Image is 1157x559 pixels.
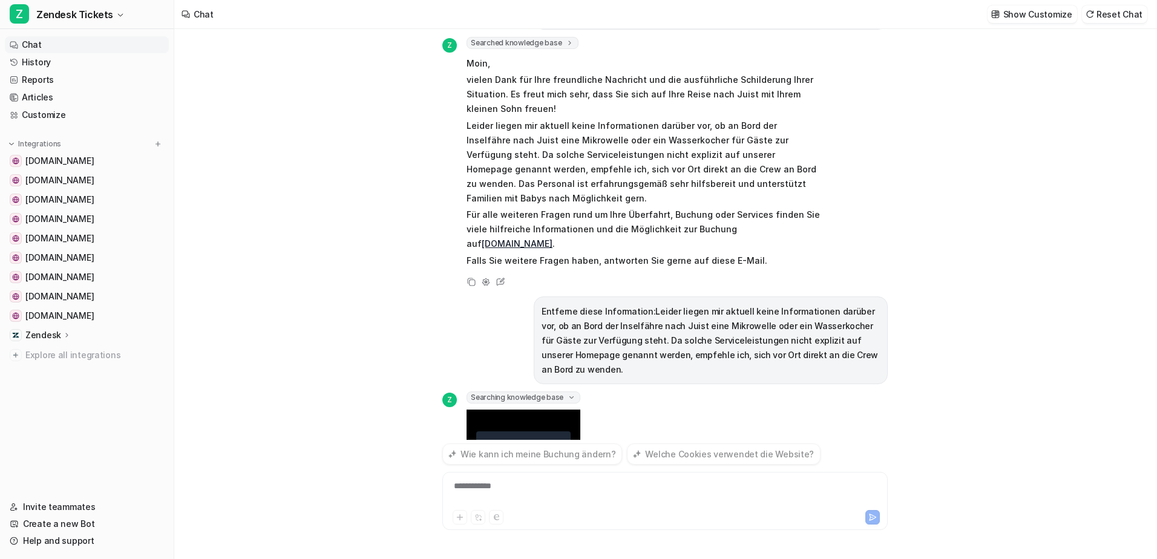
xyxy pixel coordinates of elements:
img: www.inselfaehre.de [12,177,19,184]
span: Z [442,38,457,53]
img: expand menu [7,140,16,148]
span: Searched knowledge base [467,37,578,49]
a: www.inselbus-norderney.de[DOMAIN_NAME] [5,288,169,305]
p: Falls Sie weitere Fragen haben, antworten Sie gerne auf diese E-Mail. [467,253,821,268]
p: Entferne diese Information:Leider liegen mir aktuell keine Informationen darüber vor, ob an Bord ... [542,304,880,377]
a: www.inselexpress.de[DOMAIN_NAME] [5,191,169,208]
a: [DOMAIN_NAME] [482,238,552,249]
span: [DOMAIN_NAME] [25,232,94,244]
a: Customize [5,106,169,123]
a: www.inselflieger.de[DOMAIN_NAME] [5,269,169,286]
p: Für alle weiteren Fragen rund um Ihre Überfahrt, Buchung oder Services finden Sie viele hilfreich... [467,208,821,251]
a: Explore all integrations [5,347,169,364]
button: Reset Chat [1082,5,1147,23]
span: [DOMAIN_NAME] [25,194,94,206]
a: History [5,54,169,71]
p: Moin, [467,56,821,71]
img: customize [991,10,1000,19]
span: [DOMAIN_NAME] [25,252,94,264]
a: Invite teammates [5,499,169,515]
img: menu_add.svg [154,140,162,148]
a: Reports [5,71,169,88]
span: Zendesk Tickets [36,6,113,23]
span: [DOMAIN_NAME] [25,290,94,302]
a: www.inselfaehre.de[DOMAIN_NAME] [5,172,169,189]
p: Zendesk [25,329,61,341]
img: www.inselparker.de [12,254,19,261]
p: vielen Dank für Ihre freundliche Nachricht und die ausführliche Schilderung Ihrer Situation. Es f... [467,73,821,116]
a: www.frisonaut.de[DOMAIN_NAME] [5,152,169,169]
button: Integrations [5,138,65,150]
p: Integrations [18,139,61,149]
p: Show Customize [1003,8,1072,21]
a: www.inseltouristik.de[DOMAIN_NAME] [5,230,169,247]
button: Show Customize [988,5,1077,23]
a: Chat [5,36,169,53]
img: explore all integrations [10,349,22,361]
span: Z [442,393,457,407]
span: [DOMAIN_NAME] [25,271,94,283]
a: Articles [5,89,169,106]
a: Create a new Bot [5,515,169,532]
img: www.inselflieger.de [12,273,19,281]
a: www.nordsee-bike.de[DOMAIN_NAME] [5,211,169,227]
span: [DOMAIN_NAME] [25,213,94,225]
img: www.frisonaut.de [12,157,19,165]
img: www.inselbus-norderney.de [12,293,19,300]
button: Welche Cookies verwendet die Website? [627,443,821,465]
img: www.inselexpress.de [12,196,19,203]
p: Leider liegen mir aktuell keine Informationen darüber vor, ob an Bord der Inselfähre nach Juist e... [467,119,821,206]
img: www.nordsee-bike.de [12,215,19,223]
img: www.inselfracht.de [12,312,19,319]
a: www.inselfracht.de[DOMAIN_NAME] [5,307,169,324]
div: Chat [194,8,214,21]
span: Z [10,4,29,24]
a: Help and support [5,532,169,549]
span: Searching knowledge base [467,391,580,404]
a: www.inselparker.de[DOMAIN_NAME] [5,249,169,266]
span: [DOMAIN_NAME] [25,155,94,167]
div: 1 [483,436,488,451]
img: Zendesk [12,332,19,339]
img: reset [1086,10,1094,19]
span: [DOMAIN_NAME] [25,310,94,322]
button: Wie kann ich meine Buchung ändern? [442,443,622,465]
img: www.inseltouristik.de [12,235,19,242]
span: [DOMAIN_NAME] [25,174,94,186]
span: Explore all integrations [25,345,164,365]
